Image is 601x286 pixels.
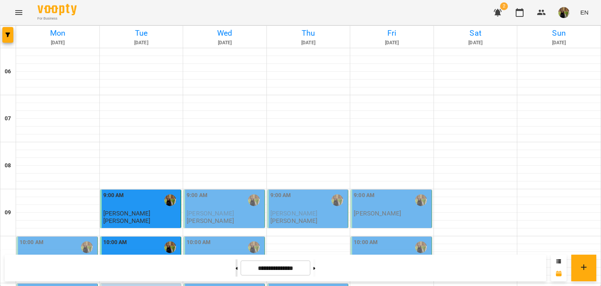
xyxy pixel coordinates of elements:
[248,241,260,253] img: Власійчук Ольга Іванівна
[351,39,432,47] h6: [DATE]
[270,217,318,224] p: [PERSON_NAME]
[248,194,260,206] img: Власійчук Ольга Іванівна
[331,194,343,206] img: Власійчук Ольга Іванівна
[38,4,77,15] img: Voopty Logo
[5,114,11,123] h6: 07
[577,5,592,20] button: EN
[184,27,265,39] h6: Wed
[103,217,151,224] p: [PERSON_NAME]
[103,191,124,200] label: 9:00 AM
[103,210,151,217] span: [PERSON_NAME]
[187,217,234,224] p: [PERSON_NAME]
[270,191,291,200] label: 9:00 AM
[268,27,349,39] h6: Thu
[5,67,11,76] h6: 06
[187,191,207,200] label: 9:00 AM
[164,194,176,206] img: Власійчук Ольга Іванівна
[103,238,127,247] label: 10:00 AM
[558,7,569,18] img: 11bdc30bc38fc15eaf43a2d8c1dccd93.jpg
[9,3,28,22] button: Menu
[184,39,265,47] h6: [DATE]
[17,27,98,39] h6: Mon
[187,238,211,247] label: 10:00 AM
[518,27,599,39] h6: Sun
[351,27,432,39] h6: Fri
[435,39,516,47] h6: [DATE]
[101,27,182,39] h6: Tue
[17,39,98,47] h6: [DATE]
[5,208,11,217] h6: 09
[518,39,599,47] h6: [DATE]
[435,27,516,39] h6: Sat
[354,210,401,217] p: [PERSON_NAME]
[38,16,77,21] span: For Business
[270,210,318,217] span: [PERSON_NAME]
[187,210,234,217] span: [PERSON_NAME]
[81,241,93,253] img: Власійчук Ольга Іванівна
[415,194,427,206] img: Власійчук Ольга Іванівна
[101,39,182,47] h6: [DATE]
[5,161,11,170] h6: 08
[354,238,378,247] label: 10:00 AM
[500,2,508,10] span: 2
[20,238,43,247] label: 10:00 AM
[415,241,427,253] img: Власійчук Ольга Іванівна
[580,8,588,16] span: EN
[354,191,374,200] label: 9:00 AM
[164,241,176,253] img: Власійчук Ольга Іванівна
[268,39,349,47] h6: [DATE]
